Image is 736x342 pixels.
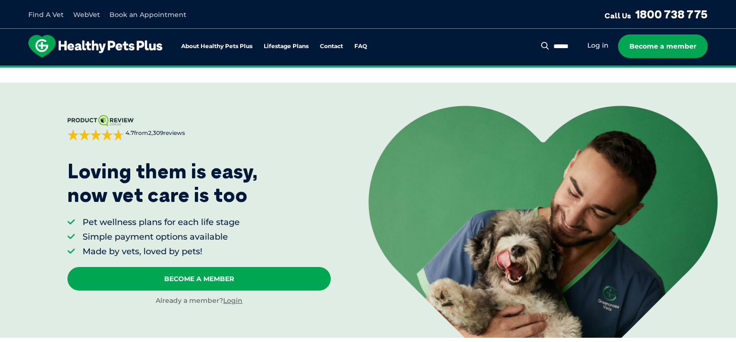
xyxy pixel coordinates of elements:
[67,159,258,207] p: Loving them is easy, now vet care is too
[223,296,243,305] a: Login
[67,115,330,141] a: 4.7from2,309reviews
[124,129,185,137] span: from
[83,231,240,243] li: Simple payment options available
[67,129,124,141] div: 4.7 out of 5 stars
[368,106,718,338] img: <p>Loving them is easy, <br /> now vet care is too</p>
[67,296,330,306] div: Already a member?
[67,267,330,291] a: Become A Member
[83,217,240,228] li: Pet wellness plans for each life stage
[83,246,240,258] li: Made by vets, loved by pets!
[148,129,185,136] span: 2,309 reviews
[125,129,134,136] strong: 4.7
